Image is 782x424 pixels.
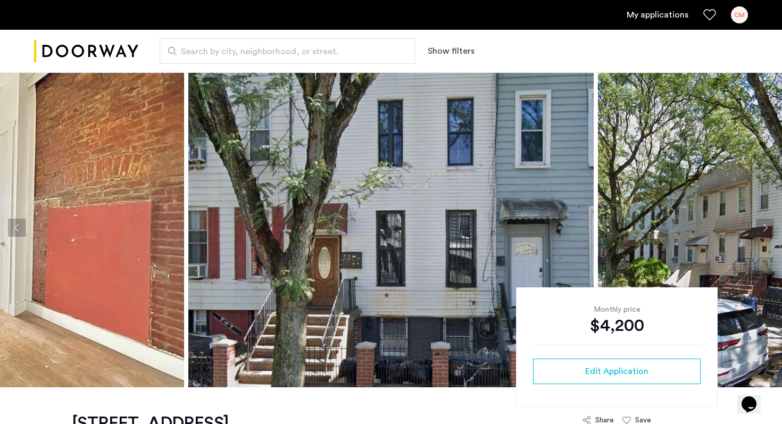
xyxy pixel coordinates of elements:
[731,6,748,23] div: CM
[737,381,771,413] iframe: chat widget
[181,45,385,58] span: Search by city, neighborhood, or street.
[160,38,415,64] input: Apartment Search
[428,45,475,57] button: Show or hide filters
[188,68,594,387] img: apartment
[533,359,701,384] button: button
[8,219,26,237] button: Previous apartment
[627,9,688,21] a: My application
[703,9,716,21] a: Favorites
[533,304,701,315] div: Monthly price
[756,219,774,237] button: Next apartment
[34,31,138,71] a: Cazamio logo
[585,365,648,378] span: Edit Application
[533,315,701,336] div: $4,200
[34,31,138,71] img: logo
